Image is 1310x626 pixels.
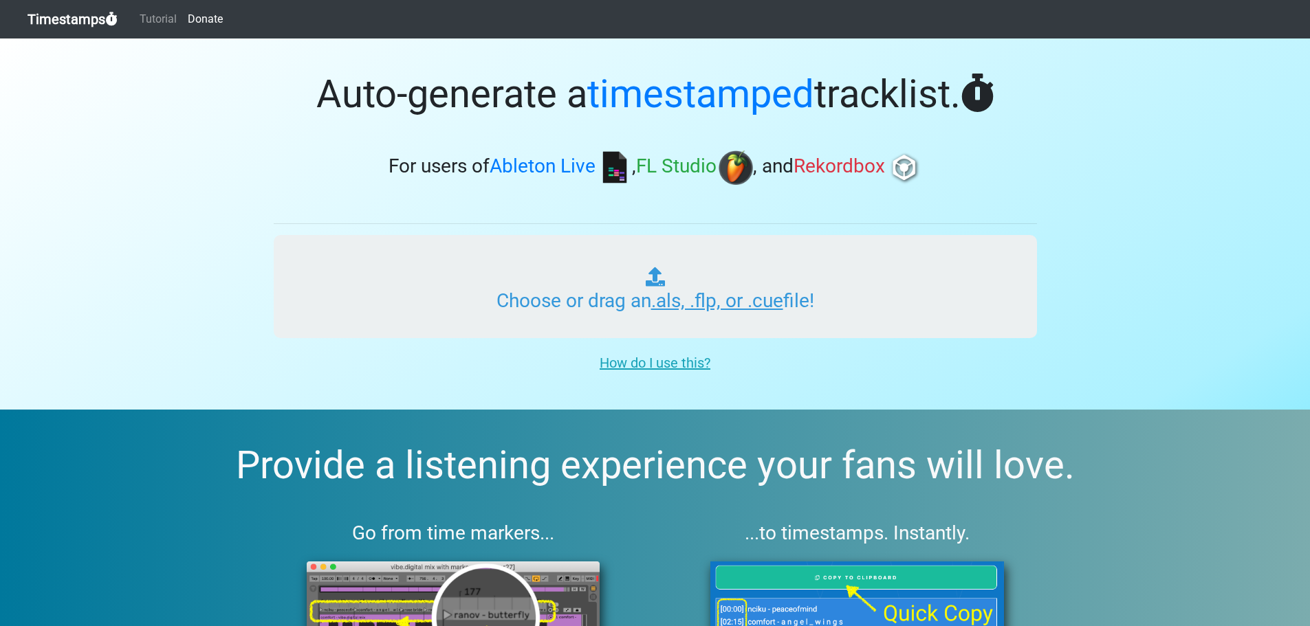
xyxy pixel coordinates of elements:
h3: ...to timestamps. Instantly. [677,522,1037,545]
img: fl.png [719,150,753,185]
a: Timestamps [28,5,118,33]
h3: For users of , , and [274,150,1037,185]
h3: Go from time markers... [274,522,633,545]
span: FL Studio [636,155,717,178]
img: ableton.png [598,150,632,185]
span: Ableton Live [490,155,596,178]
span: timestamped [587,71,814,117]
span: Rekordbox [794,155,885,178]
img: rb.png [887,150,921,185]
a: Tutorial [134,5,182,33]
u: How do I use this? [600,355,710,371]
h2: Provide a listening experience your fans will love. [33,443,1277,489]
h1: Auto-generate a tracklist. [274,71,1037,118]
a: Donate [182,5,228,33]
